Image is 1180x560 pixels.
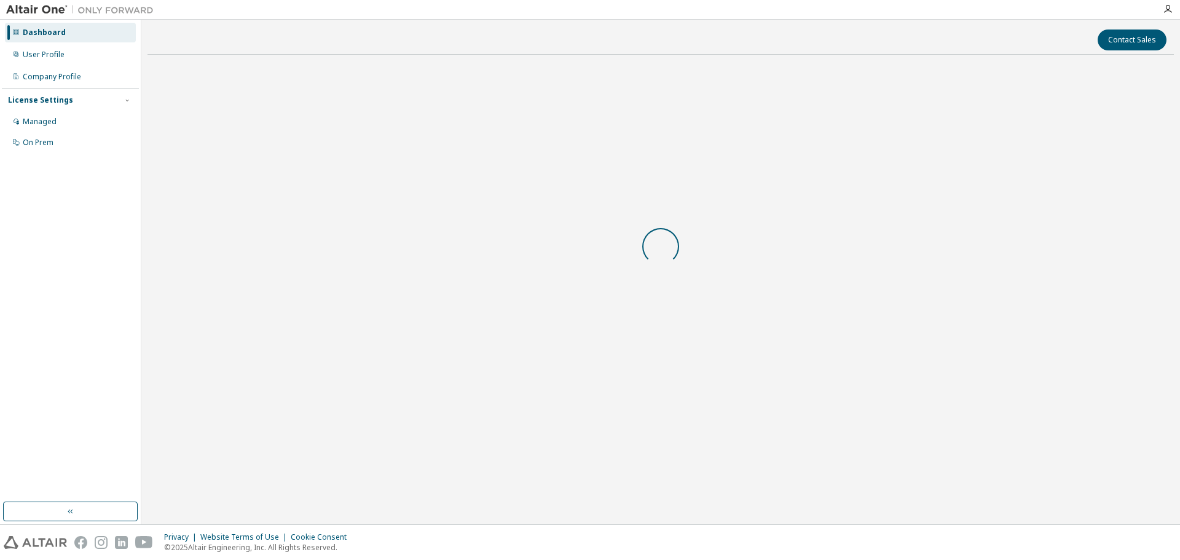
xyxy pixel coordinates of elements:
div: Website Terms of Use [200,532,291,542]
div: User Profile [23,50,65,60]
button: Contact Sales [1098,30,1166,50]
img: facebook.svg [74,536,87,549]
img: linkedin.svg [115,536,128,549]
div: On Prem [23,138,53,148]
div: Dashboard [23,28,66,37]
img: instagram.svg [95,536,108,549]
div: Privacy [164,532,200,542]
div: Cookie Consent [291,532,354,542]
img: altair_logo.svg [4,536,67,549]
img: youtube.svg [135,536,153,549]
p: © 2025 Altair Engineering, Inc. All Rights Reserved. [164,542,354,553]
div: Company Profile [23,72,81,82]
div: Managed [23,117,57,127]
img: Altair One [6,4,160,16]
div: License Settings [8,95,73,105]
